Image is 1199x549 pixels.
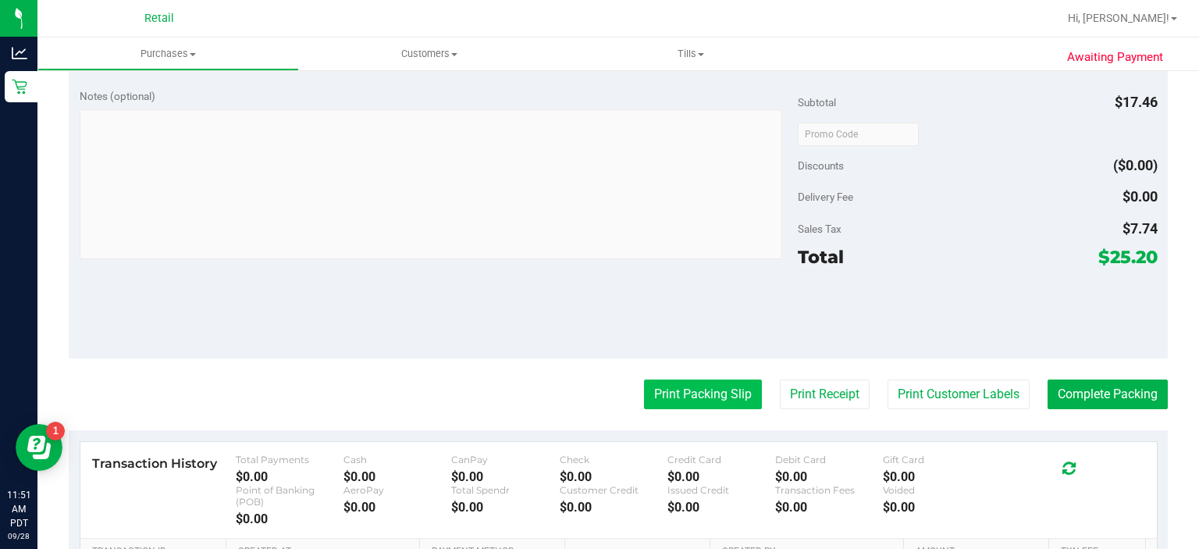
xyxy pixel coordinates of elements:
p: 11:51 AM PDT [7,488,30,530]
span: Notes (optional) [80,90,155,102]
span: Customers [299,47,560,61]
div: $0.00 [775,469,883,484]
span: Awaiting Payment [1067,48,1163,66]
div: Transaction Fees [775,484,883,496]
span: Tills [561,47,821,61]
span: $7.74 [1123,220,1158,237]
button: Complete Packing [1048,380,1168,409]
span: Sales Tax [798,223,841,235]
a: Purchases [37,37,299,70]
div: $0.00 [236,512,343,526]
span: $17.46 [1115,94,1158,110]
inline-svg: Analytics [12,45,27,61]
div: CanPay [451,454,559,465]
div: $0.00 [451,500,559,515]
iframe: Resource center unread badge [46,422,65,440]
div: $0.00 [343,469,451,484]
div: $0.00 [451,469,559,484]
button: Print Customer Labels [888,380,1030,409]
button: Print Packing Slip [644,380,762,409]
p: 09/28 [7,530,30,542]
div: Debit Card [775,454,883,465]
div: $0.00 [667,500,775,515]
div: Issued Credit [667,484,775,496]
span: Subtotal [798,96,836,109]
iframe: Resource center [16,424,62,471]
span: Purchases [38,47,298,61]
span: Retail [144,12,174,25]
input: Promo Code [798,123,919,146]
div: Total Spendr [451,484,559,496]
div: $0.00 [343,500,451,515]
div: $0.00 [775,500,883,515]
span: Hi, [PERSON_NAME]! [1068,12,1169,24]
a: Tills [560,37,822,70]
span: $0.00 [1123,188,1158,205]
button: Print Receipt [780,380,870,409]
span: Total [798,246,844,268]
div: Cash [343,454,451,465]
div: AeroPay [343,484,451,496]
div: $0.00 [883,500,991,515]
div: $0.00 [560,500,667,515]
div: Customer Credit [560,484,667,496]
div: Total Payments [236,454,343,465]
div: Credit Card [667,454,775,465]
div: Point of Banking (POB) [236,484,343,508]
span: Discounts [798,152,844,180]
div: $0.00 [667,469,775,484]
div: Gift Card [883,454,991,465]
div: Voided [883,484,991,496]
div: $0.00 [883,469,991,484]
inline-svg: Retail [12,79,27,94]
span: ($0.00) [1113,157,1158,173]
div: $0.00 [560,469,667,484]
a: Customers [299,37,560,70]
div: Check [560,454,667,465]
span: Delivery Fee [798,191,853,203]
span: $25.20 [1098,246,1158,268]
div: $0.00 [236,469,343,484]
